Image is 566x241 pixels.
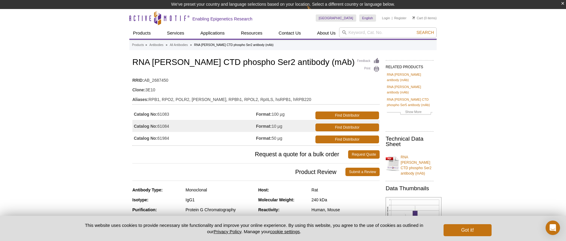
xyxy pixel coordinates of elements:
[258,207,280,212] strong: Reactivity:
[256,108,314,120] td: 100 µg
[357,58,380,64] a: Feedback
[270,229,300,234] button: cookie settings
[132,58,380,68] h1: RNA [PERSON_NAME] CTD phospho Ser2 antibody (mAb)
[275,27,304,39] a: Contact Us
[237,27,266,39] a: Resources
[312,187,380,193] div: Rat
[134,136,158,141] strong: Catalog No:
[315,136,379,143] a: Find Distributor
[185,187,254,193] div: Monoclonal
[149,42,164,48] a: Antibodies
[386,136,434,147] h2: Technical Data Sheet
[387,72,432,83] a: RNA [PERSON_NAME] antibody (mAb)
[132,150,348,159] span: Request a quote for a bulk order
[132,132,256,144] td: 61984
[314,27,339,39] a: About Us
[132,120,256,132] td: 61084
[134,111,158,117] strong: Catalog No:
[129,27,154,39] a: Products
[444,224,492,236] button: Got it!
[256,132,314,144] td: 50 µg
[163,27,188,39] a: Services
[190,43,192,47] li: »
[132,97,149,102] strong: Aliases:
[387,84,432,95] a: RNA [PERSON_NAME] antibody (mAb)
[256,120,314,132] td: 10 µg
[132,207,157,212] strong: Purification:
[132,93,380,103] td: RPB1, RPO2, POLR2, [PERSON_NAME], RPBh1, RPOL2, RpIILS, hsRPB1, hRPB220
[258,197,294,202] strong: Molecular Weight:
[256,136,272,141] strong: Format:
[386,197,441,236] img: RNA pol II CTD phospho Ser2 antibody (mAb) tested by ChIP.
[134,124,158,129] strong: Catalog No:
[357,66,380,72] a: Print
[194,43,274,47] li: RNA [PERSON_NAME] CTD phospho Ser2 antibody (mAb)
[132,42,144,48] a: Products
[307,5,323,19] img: Change Here
[417,30,434,35] span: Search
[345,168,380,176] a: Submit a Review
[214,229,241,234] a: Privacy Policy
[170,42,188,48] a: All Antibodies
[132,78,144,83] strong: RRID:
[315,111,379,119] a: Find Distributor
[339,27,437,38] input: Keyword, Cat. No.
[394,16,406,20] a: Register
[185,197,254,203] div: IgG1
[132,74,380,84] td: AB_2687450
[256,111,272,117] strong: Format:
[166,43,167,47] li: »
[312,197,380,203] div: 240 kDa
[258,188,269,192] strong: Host:
[546,221,560,235] div: Open Intercom Messenger
[132,197,149,202] strong: Isotype:
[359,14,376,22] a: English
[315,124,379,131] a: Find Distributor
[382,16,390,20] a: Login
[415,30,436,35] button: Search
[192,16,252,22] h2: Enabling Epigenetics Research
[386,151,434,176] a: RNA [PERSON_NAME] CTD phospho Ser2 antibody (mAb)
[386,60,434,71] h2: RELATED PRODUCTS
[316,14,356,22] a: [GEOGRAPHIC_DATA]
[256,124,272,129] strong: Format:
[412,16,415,19] img: Your Cart
[74,222,434,235] p: This website uses cookies to provide necessary site functionality and improve your online experie...
[312,207,380,212] div: Human, Mouse
[412,16,423,20] a: Cart
[387,109,432,116] a: Show More
[412,14,437,22] li: (0 items)
[348,150,380,159] a: Request Quote
[132,108,256,120] td: 61083
[132,168,345,176] span: Product Review
[145,43,147,47] li: »
[197,27,228,39] a: Applications
[132,87,146,93] strong: Clone:
[132,84,380,93] td: 3E10
[387,97,432,108] a: RNA [PERSON_NAME] CTD phospho Ser5 antibody (mAb)
[392,14,393,22] li: |
[185,207,254,212] div: Protein G Chromatography
[386,186,434,191] h2: Data Thumbnails
[132,188,163,192] strong: Antibody Type:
